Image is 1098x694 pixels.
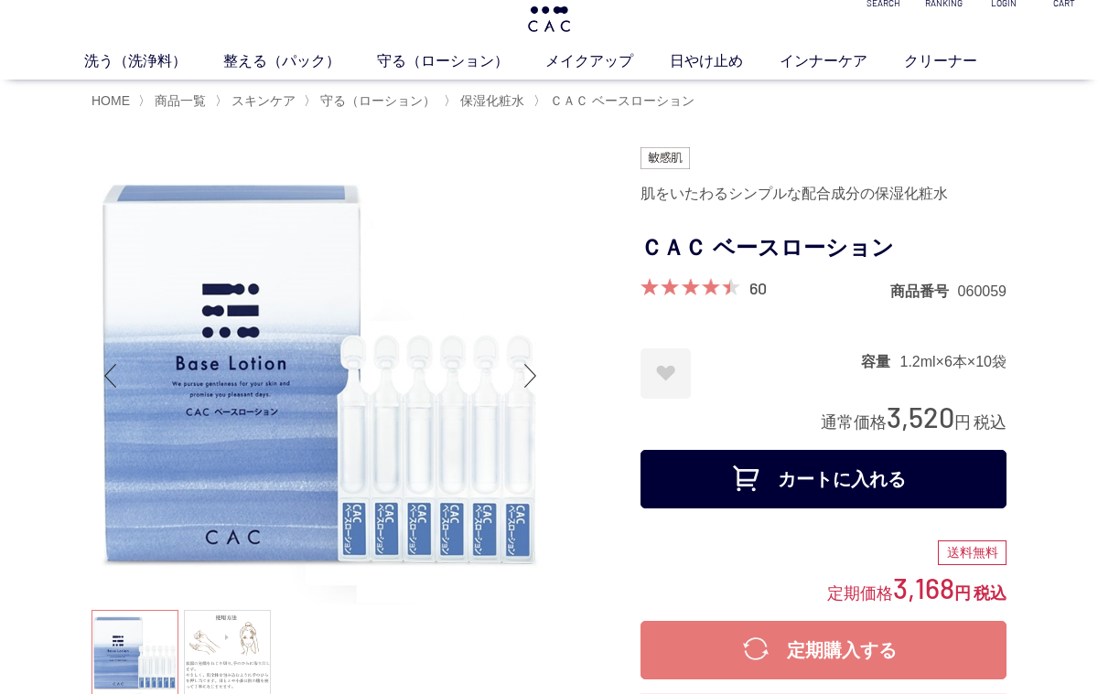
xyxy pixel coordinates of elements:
[304,92,440,110] li: 〉
[640,178,1006,209] div: 肌をいたわるシンプルな配合成分の保湿化粧水
[887,400,954,433] span: 3,520
[546,93,694,108] a: ＣＡＣ ベースローション
[155,93,206,108] span: 商品一覧
[893,571,954,604] span: 3,168
[457,93,524,108] a: 保湿化粧水
[317,93,436,108] a: 守る（ローション）
[640,228,1006,269] h1: ＣＡＣ ベースローション
[533,92,699,110] li: 〉
[640,450,1006,508] button: カートに入れる
[91,339,128,412] div: Previous slide
[938,540,1006,566] div: 送料無料
[780,50,904,72] a: インナーケア
[228,93,296,108] a: スキンケア
[958,282,1006,301] dd: 060059
[640,147,690,169] img: 敏感肌
[670,50,780,72] a: 日やけ止め
[890,282,958,301] dt: 商品番号
[749,278,767,298] a: 60
[640,348,691,399] a: お気に入りに登録する
[91,147,549,604] img: ＣＡＣ ベースローション
[954,584,971,603] span: 円
[151,93,206,108] a: 商品一覧
[138,92,210,110] li: 〉
[215,92,300,110] li: 〉
[861,352,899,371] dt: 容量
[974,413,1006,432] span: 税込
[954,413,971,432] span: 円
[827,582,893,603] span: 定期価格
[640,621,1006,679] button: 定期購入する
[974,584,1006,603] span: 税込
[460,93,524,108] span: 保湿化粧水
[377,50,545,72] a: 守る（ローション）
[223,50,377,72] a: 整える（パック）
[512,339,549,412] div: Next slide
[821,413,887,432] span: 通常価格
[899,352,1006,371] dd: 1.2ml×6本×10袋
[545,50,670,72] a: メイクアップ
[550,93,694,108] span: ＣＡＣ ベースローション
[84,50,223,72] a: 洗う（洗浄料）
[444,92,529,110] li: 〉
[320,93,436,108] span: 守る（ローション）
[91,93,130,108] a: HOME
[904,50,1014,72] a: クリーナー
[231,93,296,108] span: スキンケア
